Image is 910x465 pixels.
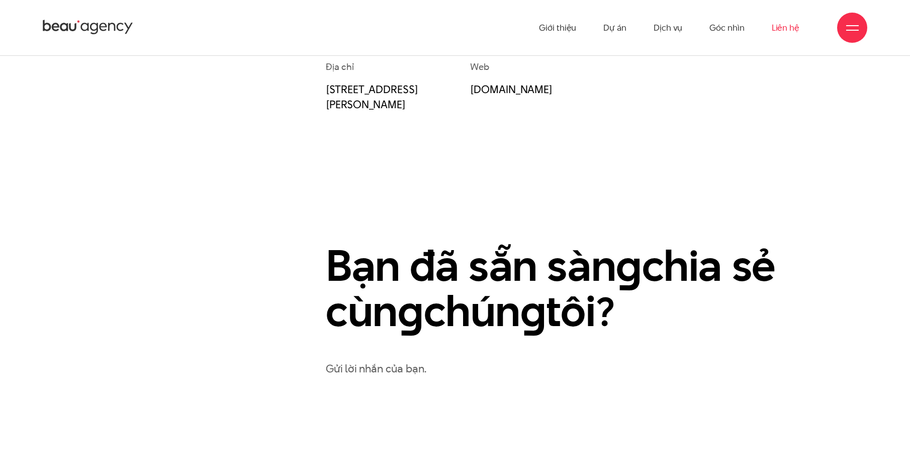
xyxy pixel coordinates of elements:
h2: Bạn đã sẵn sàn chia sẻ cùn chún tôi? [326,243,786,334]
span: Địa chỉ [326,60,353,73]
en: g [398,280,424,341]
p: Gửi lời nhắn của bạn. [326,360,867,377]
a: [DOMAIN_NAME] [470,82,553,97]
span: Web [470,60,489,73]
en: g [616,235,642,295]
a: [STREET_ADDRESS][PERSON_NAME] [326,82,418,112]
en: g [520,280,547,341]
